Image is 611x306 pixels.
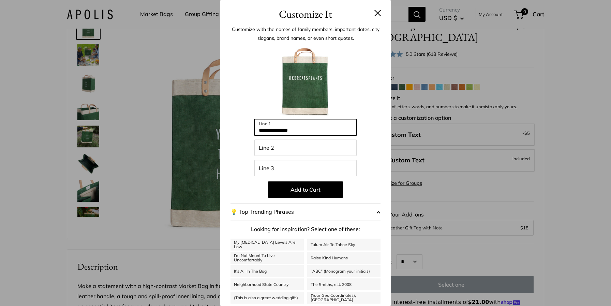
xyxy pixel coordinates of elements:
p: Customize with the names of family members, important dates, city slogans, brand names, or even s... [230,25,381,43]
img: customizer-prod [268,44,343,119]
a: (This is also a great wedding gift!) [230,292,304,304]
button: Add to Cart [268,181,343,198]
a: I'm Not Meant To Live Uncomfortably [230,252,304,264]
a: "ABC" (Monogram your initials) [307,265,381,277]
a: Tulum Air To Tahoe Sky [307,239,381,251]
a: It's All In The Bag [230,265,304,277]
a: Raise Kind Humans [307,252,381,264]
a: (Your Geo Coordinates), [GEOGRAPHIC_DATA] [307,292,381,304]
a: Neighborhood State Country [230,278,304,290]
h3: Customize It [230,6,381,22]
button: 💡 Top Trending Phrases [230,203,381,221]
a: My [MEDICAL_DATA] Levels Are Low [230,239,304,251]
p: Looking for inspiration? Select one of these: [230,224,381,235]
a: The Smiths, est. 2008 [307,278,381,290]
